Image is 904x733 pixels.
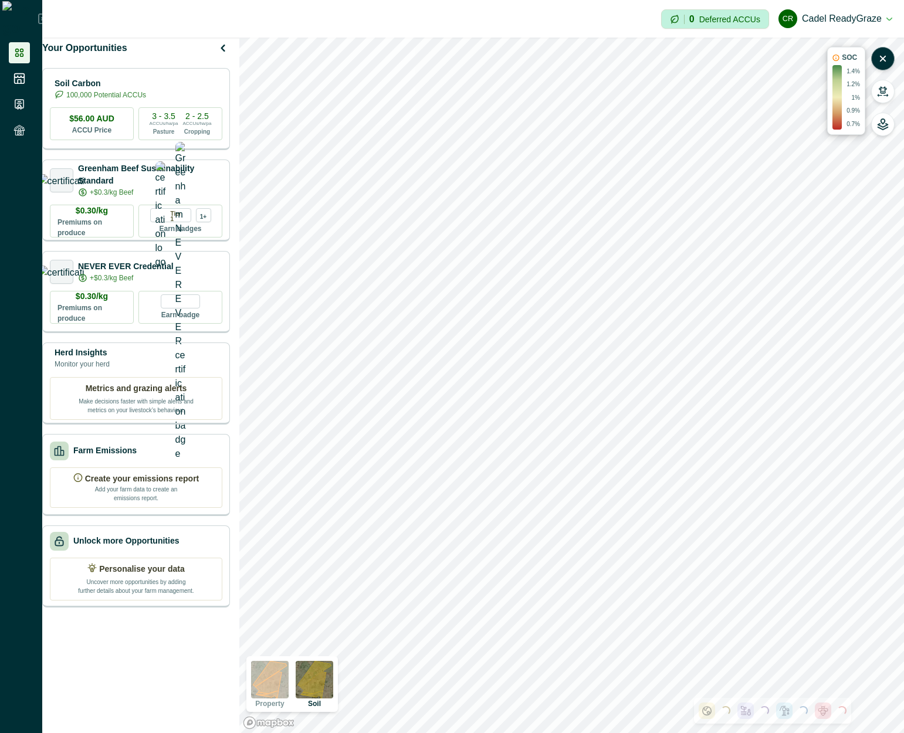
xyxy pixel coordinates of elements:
p: 0 [689,15,695,24]
p: SOC [842,52,857,63]
p: Soil Carbon [55,77,146,90]
p: Uncover more opportunities by adding further details about your farm management. [77,575,195,595]
p: 1+ [200,212,206,219]
p: Earn badge [161,308,199,320]
p: Make decisions faster with simple alerts and metrics on your livestock’s behaviour. [77,395,195,415]
p: Monitor your herd [55,359,110,369]
p: Create your emissions report [85,473,199,485]
p: Metrics and grazing alerts [86,382,187,395]
img: certification logo [38,266,86,277]
p: 1% [852,93,860,102]
p: +$0.3/kg Beef [90,187,133,198]
p: 2 - 2.5 [185,112,209,120]
p: $56.00 AUD [69,113,114,125]
p: $0.30/kg [76,205,108,217]
a: Mapbox logo [243,716,294,729]
p: Property [255,700,284,707]
img: certification logo [38,174,86,186]
p: Herd Insights [55,347,110,359]
p: ACCUs/ha/pa [183,120,212,127]
p: ACCU Price [72,125,111,135]
p: Tier 1 [171,209,186,222]
p: Deferred ACCUs [699,15,760,23]
img: Greenham NEVER EVER certification badge [175,142,186,461]
p: 1.2% [847,80,860,89]
p: 1.4% [847,67,860,76]
p: 3 - 3.5 [152,112,175,120]
img: Logo [2,1,38,36]
p: 0.7% [847,120,860,128]
p: ACCUs/ha/pa [150,120,178,127]
p: Greenham Beef Sustainability Standard [78,162,222,187]
p: $0.30/kg [76,290,108,303]
p: Add your farm data to create an emissions report. [92,485,180,503]
img: property preview [251,661,289,698]
p: +$0.3/kg Beef [90,273,133,283]
p: Your Opportunities [42,41,127,55]
p: 0.9% [847,106,860,115]
p: Farm Emissions [73,444,137,457]
p: 100,000 Potential ACCUs [66,90,146,100]
button: Cadel ReadyGrazeCadel ReadyGraze [778,5,892,33]
div: more credentials avaialble [196,208,211,222]
p: Soil [308,700,321,707]
p: NEVER EVER Credential [78,260,174,273]
p: Premiums on produce [57,303,126,324]
p: Pasture [153,127,175,136]
p: Cropping [184,127,210,136]
p: Earn badges [159,222,201,234]
p: Unlock more Opportunities [73,535,179,547]
img: soil preview [296,661,333,698]
p: Personalise your data [99,563,185,575]
p: Premiums on produce [57,217,126,238]
img: certification logo [155,161,166,269]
